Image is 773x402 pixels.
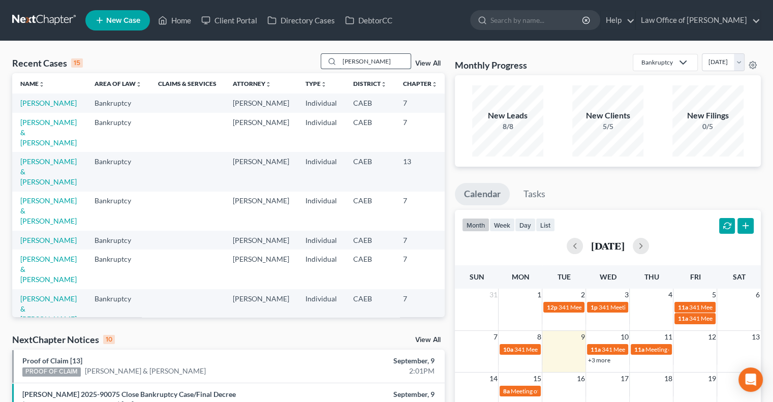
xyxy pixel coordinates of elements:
[233,80,271,87] a: Attorneyunfold_more
[304,389,435,399] div: September, 9
[297,289,345,328] td: Individual
[20,294,77,323] a: [PERSON_NAME] & [PERSON_NAME]
[196,11,262,29] a: Client Portal
[304,366,435,376] div: 2:01PM
[536,218,555,232] button: list
[572,121,643,132] div: 5/5
[415,60,441,67] a: View All
[20,196,77,225] a: [PERSON_NAME] & [PERSON_NAME]
[345,152,395,191] td: CAEB
[345,250,395,289] td: CAEB
[297,94,345,112] td: Individual
[345,113,395,152] td: CAEB
[225,289,297,328] td: [PERSON_NAME]
[20,99,77,107] a: [PERSON_NAME]
[636,11,760,29] a: Law Office of [PERSON_NAME]
[262,11,340,29] a: Directory Cases
[599,272,616,281] span: Wed
[297,192,345,231] td: Individual
[634,346,644,353] span: 11a
[706,331,717,343] span: 12
[345,231,395,250] td: CAEB
[591,240,625,251] h2: [DATE]
[575,373,585,385] span: 16
[395,94,446,112] td: 7
[153,11,196,29] a: Home
[39,81,45,87] i: unfold_more
[488,289,498,301] span: 31
[103,335,115,344] div: 10
[297,231,345,250] td: Individual
[644,272,659,281] span: Thu
[381,81,387,87] i: unfold_more
[515,218,536,232] button: day
[321,81,327,87] i: unfold_more
[395,113,446,152] td: 7
[339,54,411,69] input: Search by name...
[297,250,345,289] td: Individual
[136,81,142,87] i: unfold_more
[395,192,446,231] td: 7
[95,80,142,87] a: Area of Lawunfold_more
[304,356,435,366] div: September, 9
[345,94,395,112] td: CAEB
[558,272,571,281] span: Tue
[469,272,484,281] span: Sun
[503,346,513,353] span: 10a
[619,331,629,343] span: 10
[225,152,297,191] td: [PERSON_NAME]
[20,255,77,284] a: [PERSON_NAME] & [PERSON_NAME]
[590,346,600,353] span: 11a
[532,373,542,385] span: 15
[225,250,297,289] td: [PERSON_NAME]
[514,346,605,353] span: 341 Meeting for [PERSON_NAME]
[265,81,271,87] i: unfold_more
[738,367,763,392] div: Open Intercom Messenger
[455,183,510,205] a: Calendar
[558,303,692,311] span: 341 Meeting for Cariss Milano & [PERSON_NAME]
[86,250,150,289] td: Bankruptcy
[86,94,150,112] td: Bankruptcy
[677,315,688,322] span: 11a
[12,333,115,346] div: NextChapter Notices
[503,387,509,395] span: 8a
[489,218,515,232] button: week
[572,110,643,121] div: New Clients
[20,236,77,244] a: [PERSON_NAME]
[536,331,542,343] span: 8
[690,272,700,281] span: Fri
[706,373,717,385] span: 19
[225,113,297,152] td: [PERSON_NAME]
[755,289,761,301] span: 6
[395,250,446,289] td: 7
[415,336,441,344] a: View All
[86,289,150,328] td: Bankruptcy
[20,80,45,87] a: Nameunfold_more
[225,192,297,231] td: [PERSON_NAME]
[86,113,150,152] td: Bankruptcy
[511,272,529,281] span: Mon
[601,11,635,29] a: Help
[510,387,665,395] span: Meeting of Creditors for Cariss Milano & [PERSON_NAME]
[395,289,446,328] td: 7
[462,218,489,232] button: month
[431,81,438,87] i: unfold_more
[667,289,673,301] span: 4
[86,231,150,250] td: Bankruptcy
[22,367,81,377] div: PROOF OF CLAIM
[345,289,395,328] td: CAEB
[490,11,583,29] input: Search by name...
[455,59,527,71] h3: Monthly Progress
[579,331,585,343] span: 9
[395,152,446,191] td: 13
[514,183,554,205] a: Tasks
[536,289,542,301] span: 1
[601,346,693,353] span: 341 Meeting for [PERSON_NAME]
[297,152,345,191] td: Individual
[403,80,438,87] a: Chapterunfold_more
[492,331,498,343] span: 7
[488,373,498,385] span: 14
[353,80,387,87] a: Districtunfold_more
[663,331,673,343] span: 11
[751,331,761,343] span: 13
